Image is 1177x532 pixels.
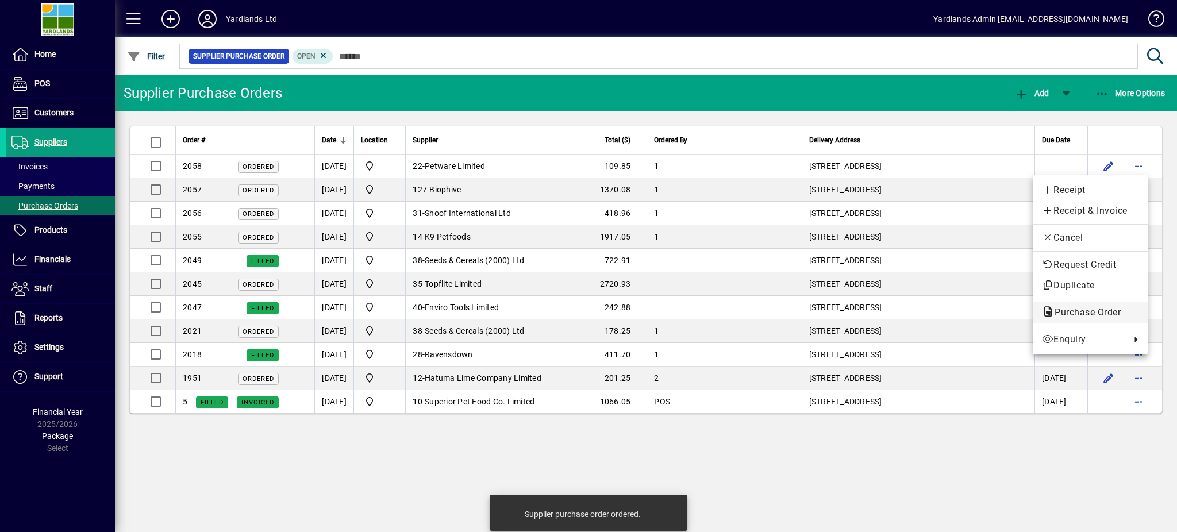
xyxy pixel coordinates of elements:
span: Cancel [1042,231,1138,245]
span: Enquiry [1042,333,1125,346]
span: Purchase Order [1042,307,1126,318]
span: Receipt & Invoice [1042,204,1138,218]
span: Request Credit [1042,258,1138,272]
span: Duplicate [1042,279,1138,292]
span: Receipt [1042,183,1138,197]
